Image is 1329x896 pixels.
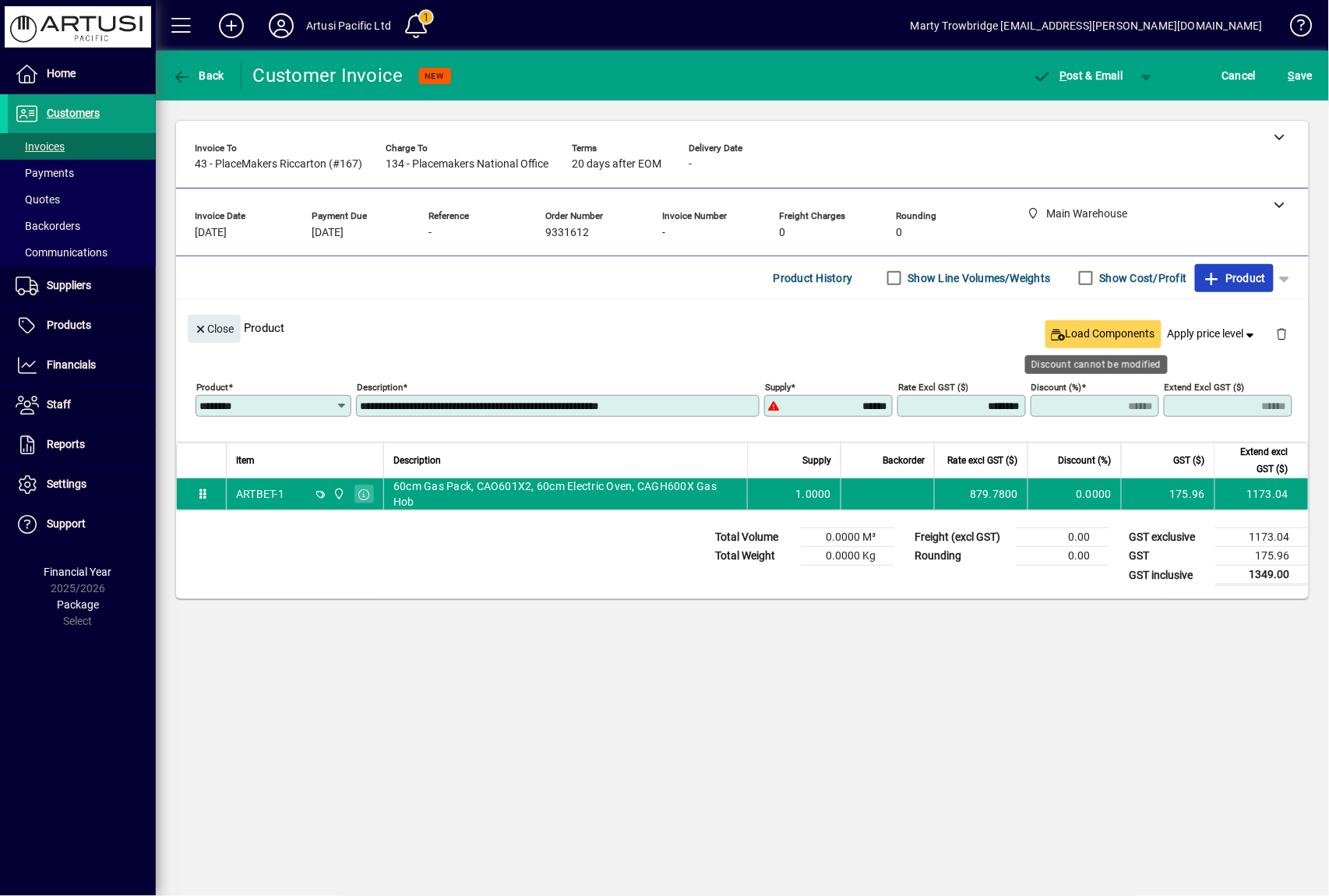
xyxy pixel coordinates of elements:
span: 20 days after EOM [572,158,661,171]
mat-label: Description [357,382,403,393]
a: Knowledge Base [1278,3,1310,54]
button: Apply price level [1162,320,1264,348]
span: - [689,158,692,171]
span: Rate excl GST ($) [947,452,1018,469]
td: 0.0000 [1028,478,1121,510]
app-page-header-button: Back [156,62,241,90]
span: 43 - PlaceMakers Riccarton (#167) [195,158,362,171]
span: - [662,227,665,239]
button: Cancel [1218,62,1260,90]
span: Extend excl GST ($) [1225,443,1288,478]
span: Customers [47,107,100,119]
span: ave [1288,63,1313,88]
a: Financials [8,346,156,385]
td: GST inclusive [1122,566,1215,585]
button: Product [1195,264,1274,292]
span: [DATE] [195,227,227,239]
a: Suppliers [8,266,156,305]
a: Payments [8,160,156,186]
a: Communications [8,239,156,266]
span: Description [393,452,441,469]
span: Payments [16,167,74,179]
span: Staff [47,398,71,411]
div: Product [176,299,1309,356]
button: Add [206,12,256,40]
span: Cancel [1222,63,1257,88]
a: Backorders [8,213,156,239]
span: 0 [779,227,785,239]
span: S [1288,69,1295,82]
span: Backorders [16,220,80,232]
span: Supply [802,452,831,469]
span: Home [47,67,76,79]
span: Load Components [1052,326,1155,342]
mat-label: Discount (%) [1031,382,1082,393]
span: Reports [47,438,85,450]
mat-label: Product [196,382,228,393]
td: 0.0000 M³ [801,528,894,547]
span: GST ($) [1174,452,1205,469]
td: GST exclusive [1122,528,1215,547]
td: Total Volume [707,528,801,547]
span: Product History [774,266,853,291]
td: 1173.04 [1214,478,1308,510]
app-page-header-button: Delete [1264,326,1301,340]
button: Post & Email [1025,62,1131,90]
span: Settings [47,478,86,490]
mat-label: Supply [765,382,791,393]
a: Quotes [8,186,156,213]
div: ARTBET-1 [236,486,284,502]
span: 0 [896,227,902,239]
td: 175.96 [1215,547,1309,566]
div: Discount cannot be modified [1025,355,1168,374]
td: 0.0000 Kg [801,547,894,566]
div: Artusi Pacific Ltd [306,13,391,38]
a: Staff [8,386,156,425]
span: 60cm Gas Pack, CAO601X2, 60cm Electric Oven, CAGH600X Gas Hob [393,478,738,510]
label: Show Cost/Profit [1097,270,1187,286]
span: Back [172,69,224,82]
span: Financial Year [44,566,112,578]
span: Product [1203,266,1266,291]
span: - [428,227,432,239]
td: GST [1122,547,1215,566]
td: Rounding [907,547,1016,566]
mat-label: Rate excl GST ($) [898,382,968,393]
span: Communications [16,246,108,259]
span: Apply price level [1168,326,1258,342]
button: Delete [1264,315,1301,352]
a: Settings [8,465,156,504]
span: Suppliers [47,279,91,291]
span: ost & Email [1033,69,1123,82]
span: Close [194,316,234,342]
td: Freight (excl GST) [907,528,1016,547]
button: Product History [767,264,859,292]
a: Products [8,306,156,345]
span: 1.0000 [796,486,832,502]
div: Customer Invoice [253,63,404,88]
td: 0.00 [1016,528,1109,547]
span: Backorder [883,452,925,469]
span: P [1060,69,1067,82]
app-page-header-button: Close [184,321,245,335]
mat-label: Extend excl GST ($) [1165,382,1245,393]
td: 175.96 [1121,478,1214,510]
a: Support [8,505,156,544]
td: 1349.00 [1215,566,1309,585]
td: Total Weight [707,547,801,566]
span: Support [47,517,86,530]
span: [DATE] [312,227,344,239]
button: Load Components [1045,320,1162,348]
td: 1173.04 [1215,528,1309,547]
div: 879.7800 [944,486,1018,502]
span: Main Warehouse [329,485,347,503]
button: Save [1285,62,1317,90]
span: 134 - Placemakers National Office [386,158,548,171]
span: Financials [47,358,96,371]
span: Invoices [16,140,65,153]
span: Discount (%) [1059,452,1112,469]
span: NEW [425,71,445,81]
div: Marty Trowbridge [EMAIL_ADDRESS][PERSON_NAME][DOMAIN_NAME] [911,13,1263,38]
label: Show Line Volumes/Weights [905,270,1051,286]
span: 9331612 [545,227,589,239]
